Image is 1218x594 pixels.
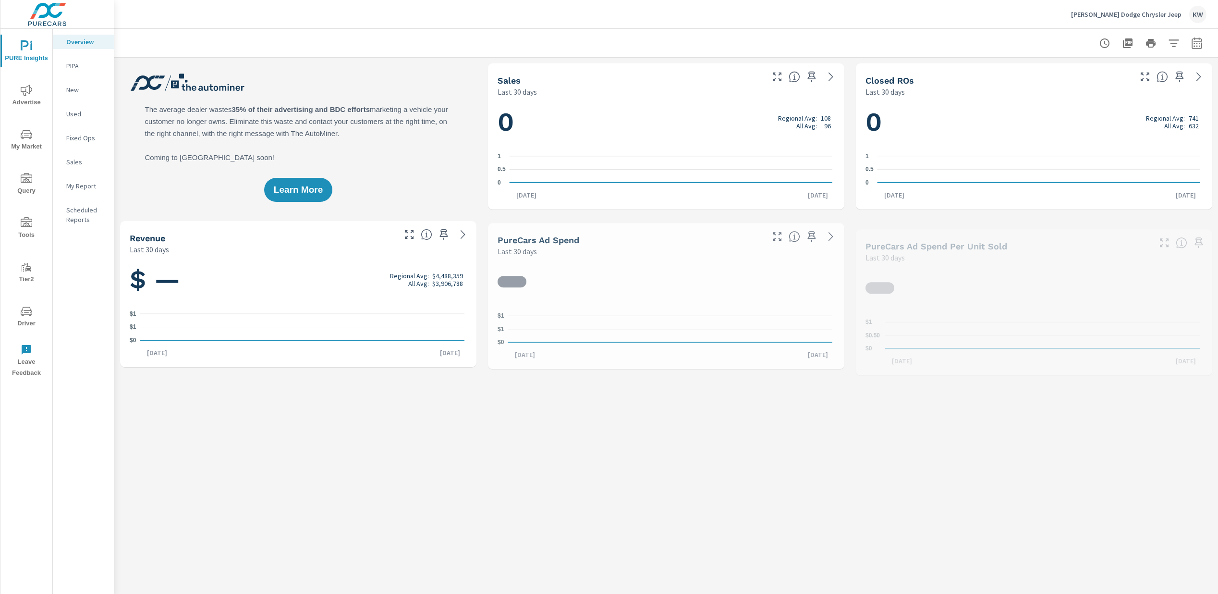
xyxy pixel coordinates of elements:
[498,339,504,346] text: $0
[1071,10,1181,19] p: [PERSON_NAME] Dodge Chrysler Jeep
[498,179,501,186] text: 0
[66,157,106,167] p: Sales
[53,83,114,97] div: New
[264,178,332,202] button: Learn More
[408,280,429,287] p: All Avg:
[789,71,800,83] span: Number of vehicles sold by the dealership over the selected date range. [Source: This data is sou...
[3,261,49,285] span: Tier2
[778,114,817,122] p: Regional Avg:
[885,356,919,366] p: [DATE]
[3,173,49,197] span: Query
[66,205,106,224] p: Scheduled Reports
[53,59,114,73] div: PIPA
[498,105,835,138] h1: 0
[3,306,49,329] span: Driver
[436,227,451,242] span: Save this to your personalized report
[823,229,839,244] a: See more details in report
[877,190,911,200] p: [DATE]
[865,86,905,98] p: Last 30 days
[1189,114,1199,122] p: 741
[3,344,49,379] span: Leave Feedback
[66,37,106,47] p: Overview
[865,153,869,160] text: 1
[865,345,872,352] text: $0
[130,233,165,243] h5: Revenue
[498,75,521,86] h5: Sales
[498,166,506,173] text: 0.5
[1169,356,1203,366] p: [DATE]
[865,319,872,325] text: $1
[390,272,429,280] p: Regional Avg:
[1189,6,1206,23] div: KW
[1176,237,1187,248] span: Average cost of advertising per each vehicle sold at the dealer over the selected date range. The...
[53,107,114,121] div: Used
[66,133,106,143] p: Fixed Ops
[53,131,114,145] div: Fixed Ops
[3,217,49,241] span: Tools
[53,35,114,49] div: Overview
[1118,34,1137,53] button: "Export Report to PDF"
[433,348,467,358] p: [DATE]
[66,85,106,95] p: New
[1146,114,1185,122] p: Regional Avg:
[865,166,874,173] text: 0.5
[455,227,471,242] a: See more details in report
[823,69,839,85] a: See more details in report
[53,155,114,169] div: Sales
[824,122,831,129] p: 96
[789,231,800,242] span: Total cost of media for all PureCars channels for the selected dealership group over the selected...
[865,75,914,86] h5: Closed ROs
[66,61,106,71] p: PIPA
[421,229,432,240] span: Total sales revenue over the selected date range. [Source: This data is sourced from the dealer’s...
[130,263,467,296] h1: $ —
[1189,122,1199,129] p: 632
[53,179,114,193] div: My Report
[865,252,905,263] p: Last 30 days
[508,350,542,359] p: [DATE]
[865,241,1007,251] h5: PureCars Ad Spend Per Unit Sold
[130,244,169,255] p: Last 30 days
[1164,34,1183,53] button: Apply Filters
[804,229,819,244] span: Save this to your personalized report
[865,332,880,339] text: $0.50
[804,69,819,85] span: Save this to your personalized report
[510,190,543,200] p: [DATE]
[1164,122,1185,129] p: All Avg:
[66,109,106,119] p: Used
[1172,69,1187,85] span: Save this to your personalized report
[1157,235,1172,250] button: Make Fullscreen
[498,326,504,333] text: $1
[865,105,1203,138] h1: 0
[498,153,501,160] text: 1
[865,179,869,186] text: 0
[801,350,835,359] p: [DATE]
[801,190,835,200] p: [DATE]
[3,40,49,64] span: PURE Insights
[1137,69,1153,85] button: Make Fullscreen
[130,324,136,331] text: $1
[498,235,579,245] h5: PureCars Ad Spend
[1141,34,1160,53] button: Print Report
[3,85,49,108] span: Advertise
[821,114,831,122] p: 108
[0,29,52,383] div: nav menu
[432,280,463,287] p: $3,906,788
[66,181,106,191] p: My Report
[498,246,537,257] p: Last 30 days
[140,348,174,358] p: [DATE]
[1169,190,1203,200] p: [DATE]
[769,229,785,244] button: Make Fullscreen
[769,69,785,85] button: Make Fullscreen
[1191,235,1206,250] span: Save this to your personalized report
[1187,34,1206,53] button: Select Date Range
[3,129,49,152] span: My Market
[1157,71,1168,83] span: Number of Repair Orders Closed by the selected dealership group over the selected time range. [So...
[498,86,537,98] p: Last 30 days
[274,186,323,194] span: Learn More
[130,310,136,317] text: $1
[498,312,504,319] text: $1
[432,272,463,280] p: $4,488,359
[1191,69,1206,85] a: See more details in report
[53,203,114,227] div: Scheduled Reports
[402,227,417,242] button: Make Fullscreen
